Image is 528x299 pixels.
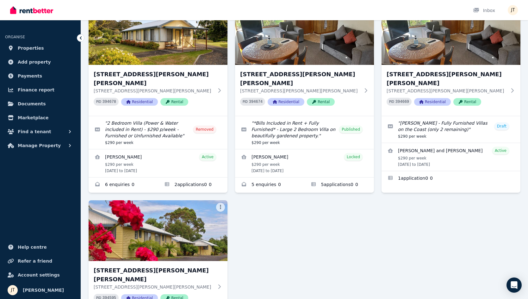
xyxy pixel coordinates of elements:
a: Account settings [5,269,76,281]
a: 5/21 Andrew St, Strahan[STREET_ADDRESS][PERSON_NAME][PERSON_NAME][STREET_ADDRESS][PERSON_NAME][PE... [89,4,227,116]
a: Payments [5,70,76,82]
a: Edit listing: Sharonlee Villas - Fully Furnished Villas on the Coast (only 2 remaining) [382,116,520,143]
span: Account settings [18,271,60,279]
button: Manage Property [5,139,76,152]
a: View details for Bernice and Aaron Martin [382,143,520,171]
a: Edit listing: *Bills Included in Rent + Fully Furnished* - Large 2 Bedroom Villa on beautifully g... [235,116,374,149]
img: 6/21 Andrew St, Strahan [235,4,374,65]
span: Find a tenant [18,128,51,135]
a: Properties [5,42,76,54]
img: 7/21 Andrew St, Strahan [382,4,520,65]
span: [PERSON_NAME] [23,286,64,294]
small: PID [389,100,394,103]
span: Properties [18,44,44,52]
span: Marketplace [18,114,48,121]
a: 6/21 Andrew St, Strahan[STREET_ADDRESS][PERSON_NAME][PERSON_NAME][STREET_ADDRESS][PERSON_NAME][PE... [235,4,374,116]
span: Residential [414,98,451,106]
img: 8/21 Andrew St, Strahan [89,200,227,261]
span: Add property [18,58,51,66]
span: Refer a friend [18,257,52,265]
img: Jamie Taylor [8,285,18,295]
span: ORGANISE [5,35,25,39]
span: Rental [160,98,188,106]
span: Payments [18,72,42,80]
span: Finance report [18,86,54,94]
h3: [STREET_ADDRESS][PERSON_NAME][PERSON_NAME] [240,70,360,88]
a: Enquiries for 5/21 Andrew St, Strahan [89,178,158,193]
code: 394669 [395,100,409,104]
span: Help centre [18,243,47,251]
div: Inbox [473,7,495,14]
a: Applications for 7/21 Andrew St, Strahan [382,171,520,186]
code: 394678 [102,100,116,104]
p: [STREET_ADDRESS][PERSON_NAME][PERSON_NAME] [240,88,360,94]
a: Marketplace [5,111,76,124]
h3: [STREET_ADDRESS][PERSON_NAME][PERSON_NAME] [94,70,214,88]
p: [STREET_ADDRESS][PERSON_NAME][PERSON_NAME] [94,88,214,94]
span: Rental [453,98,481,106]
span: Residential [121,98,158,106]
a: Documents [5,97,76,110]
img: 5/21 Andrew St, Strahan [89,4,227,65]
a: Edit listing: 2 Bedroom Villa (Power & Water included in Rent) - $290 p/week - Furnished or Unfur... [89,116,227,149]
a: View details for Pamela Carroll [89,149,227,177]
img: RentBetter [10,5,53,15]
button: More options [216,203,225,212]
span: Documents [18,100,46,108]
a: Help centre [5,241,76,253]
span: Manage Property [18,142,61,149]
small: PID [243,100,248,103]
span: Residential [268,98,304,106]
small: PID [96,100,101,103]
code: 394674 [249,100,263,104]
a: Applications for 6/21 Andrew St, Strahan [305,178,374,193]
a: Applications for 5/21 Andrew St, Strahan [158,178,228,193]
a: 7/21 Andrew St, Strahan[STREET_ADDRESS][PERSON_NAME][PERSON_NAME][STREET_ADDRESS][PERSON_NAME][PE... [382,4,520,116]
a: Enquiries for 6/21 Andrew St, Strahan [235,178,305,193]
a: Add property [5,56,76,68]
h3: [STREET_ADDRESS][PERSON_NAME][PERSON_NAME] [94,266,214,284]
a: Refer a friend [5,255,76,267]
p: [STREET_ADDRESS][PERSON_NAME][PERSON_NAME] [94,284,214,290]
a: Finance report [5,84,76,96]
a: View details for Deborah Purdon [235,149,374,177]
p: [STREET_ADDRESS][PERSON_NAME][PERSON_NAME] [387,88,506,94]
h3: [STREET_ADDRESS][PERSON_NAME][PERSON_NAME] [387,70,506,88]
img: Jamie Taylor [508,5,518,15]
button: Find a tenant [5,125,76,138]
div: Open Intercom Messenger [506,277,522,293]
span: Rental [307,98,335,106]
